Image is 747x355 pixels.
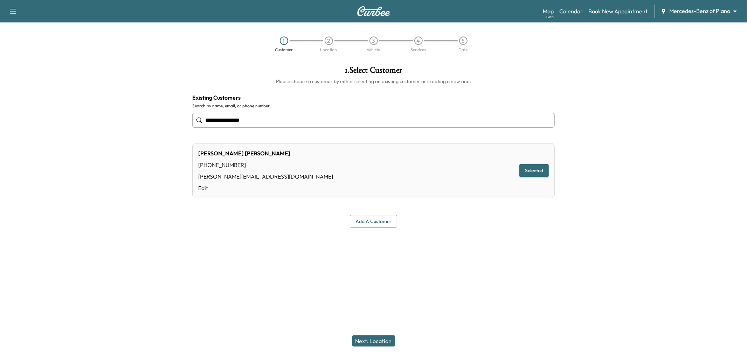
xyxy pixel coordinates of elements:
div: Services [411,48,426,52]
button: Next: Location [352,335,395,347]
div: Beta [546,14,554,20]
div: 4 [414,36,423,45]
h4: Existing Customers [192,93,555,102]
div: 5 [459,36,468,45]
div: [PERSON_NAME] [PERSON_NAME] [198,149,333,158]
div: Date [459,48,468,52]
a: MapBeta [543,7,554,15]
div: Vehicle [367,48,380,52]
div: Customer [275,48,293,52]
div: Location [320,48,337,52]
a: Calendar [559,7,583,15]
a: Edit [198,184,333,192]
h6: Please choose a customer by either selecting an existing customer or creating a new one. [192,78,555,85]
span: Mercedes-Benz of Plano [669,7,730,15]
div: 1 [280,36,288,45]
button: Add a customer [350,215,397,228]
div: [PERSON_NAME][EMAIL_ADDRESS][DOMAIN_NAME] [198,172,333,181]
div: [PHONE_NUMBER] [198,161,333,169]
div: 3 [369,36,378,45]
label: Search by name, email, or phone number [192,103,555,109]
div: 2 [325,36,333,45]
button: Selected [519,164,549,177]
h1: 1 . Select Customer [192,66,555,78]
img: Curbee Logo [357,6,390,16]
a: Book New Appointment [588,7,648,15]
